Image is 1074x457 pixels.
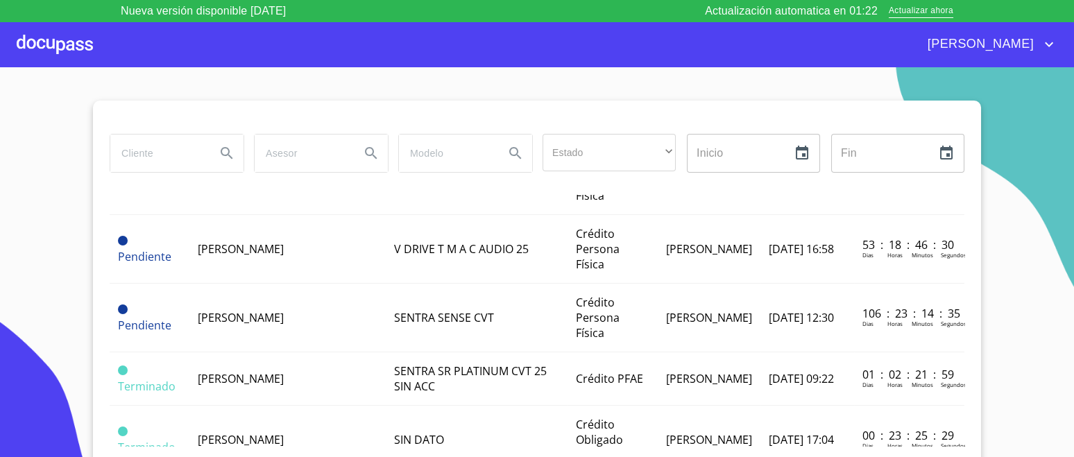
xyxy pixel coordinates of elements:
[666,432,752,447] span: [PERSON_NAME]
[499,137,532,170] button: Search
[705,3,878,19] p: Actualización automatica en 01:22
[355,137,388,170] button: Search
[862,251,873,259] p: Dias
[394,363,547,394] span: SENTRA SR PLATINUM CVT 25 SIN ACC
[862,237,956,252] p: 53 : 18 : 46 : 30
[887,251,903,259] p: Horas
[912,320,933,327] p: Minutos
[576,226,620,272] span: Crédito Persona Física
[198,310,284,325] span: [PERSON_NAME]
[769,241,834,257] span: [DATE] 16:58
[118,379,176,394] span: Terminado
[666,371,752,386] span: [PERSON_NAME]
[941,251,966,259] p: Segundos
[198,241,284,257] span: [PERSON_NAME]
[543,134,676,171] div: ​
[862,428,956,443] p: 00 : 23 : 25 : 29
[887,320,903,327] p: Horas
[862,367,956,382] p: 01 : 02 : 21 : 59
[666,310,752,325] span: [PERSON_NAME]
[394,310,494,325] span: SENTRA SENSE CVT
[862,381,873,388] p: Dias
[887,442,903,449] p: Horas
[862,306,956,321] p: 106 : 23 : 14 : 35
[118,236,128,245] span: Pendiente
[862,320,873,327] p: Dias
[118,426,128,436] span: Terminado
[769,432,834,447] span: [DATE] 17:04
[769,371,834,386] span: [DATE] 09:22
[941,381,966,388] p: Segundos
[862,442,873,449] p: Dias
[889,4,953,19] span: Actualizar ahora
[118,365,128,375] span: Terminado
[769,310,834,325] span: [DATE] 12:30
[941,442,966,449] p: Segundos
[210,137,244,170] button: Search
[394,432,444,447] span: SIN DATO
[198,371,284,386] span: [PERSON_NAME]
[912,251,933,259] p: Minutos
[576,295,620,340] span: Crédito Persona Física
[912,381,933,388] p: Minutos
[255,135,349,172] input: search
[118,249,171,264] span: Pendiente
[394,241,529,257] span: V DRIVE T M A C AUDIO 25
[941,320,966,327] p: Segundos
[399,135,493,172] input: search
[917,33,1041,55] span: [PERSON_NAME]
[912,442,933,449] p: Minutos
[118,304,128,314] span: Pendiente
[917,33,1057,55] button: account of current user
[198,432,284,447] span: [PERSON_NAME]
[666,241,752,257] span: [PERSON_NAME]
[118,440,176,455] span: Terminado
[118,318,171,333] span: Pendiente
[110,135,205,172] input: search
[887,381,903,388] p: Horas
[576,371,643,386] span: Crédito PFAE
[121,3,286,19] p: Nueva versión disponible [DATE]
